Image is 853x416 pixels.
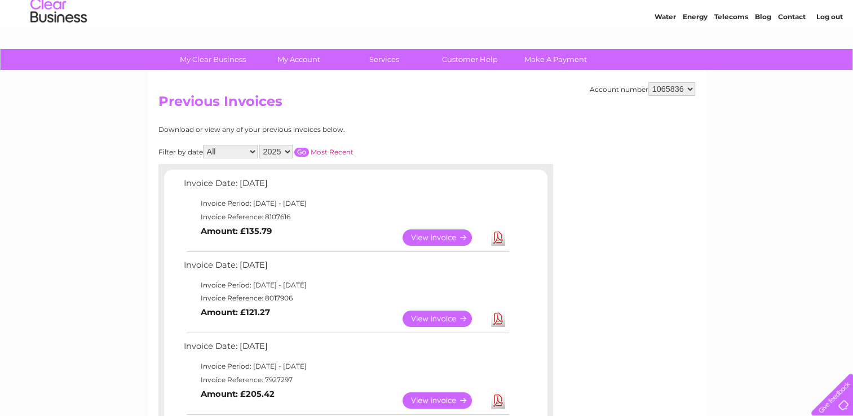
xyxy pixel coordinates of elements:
[181,339,511,360] td: Invoice Date: [DATE]
[30,29,87,64] img: logo.png
[655,48,676,56] a: Water
[778,48,806,56] a: Contact
[509,49,602,70] a: Make A Payment
[181,258,511,278] td: Invoice Date: [DATE]
[590,82,695,96] div: Account number
[181,278,511,292] td: Invoice Period: [DATE] - [DATE]
[311,148,353,156] a: Most Recent
[403,311,485,327] a: View
[491,392,505,409] a: Download
[161,6,693,55] div: Clear Business is a trading name of Verastar Limited (registered in [GEOGRAPHIC_DATA] No. 3667643...
[403,392,485,409] a: View
[181,360,511,373] td: Invoice Period: [DATE] - [DATE]
[166,49,259,70] a: My Clear Business
[201,389,275,399] b: Amount: £205.42
[181,176,511,197] td: Invoice Date: [DATE]
[158,94,695,115] h2: Previous Invoices
[816,48,842,56] a: Log out
[423,49,516,70] a: Customer Help
[201,226,272,236] b: Amount: £135.79
[158,145,454,158] div: Filter by date
[181,197,511,210] td: Invoice Period: [DATE] - [DATE]
[683,48,708,56] a: Energy
[338,49,431,70] a: Services
[181,291,511,305] td: Invoice Reference: 8017906
[201,307,270,317] b: Amount: £121.27
[714,48,748,56] a: Telecoms
[181,373,511,387] td: Invoice Reference: 7927297
[252,49,345,70] a: My Account
[491,311,505,327] a: Download
[181,210,511,224] td: Invoice Reference: 8107616
[491,229,505,246] a: Download
[158,126,454,134] div: Download or view any of your previous invoices below.
[755,48,771,56] a: Blog
[403,229,485,246] a: View
[640,6,718,20] a: 0333 014 3131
